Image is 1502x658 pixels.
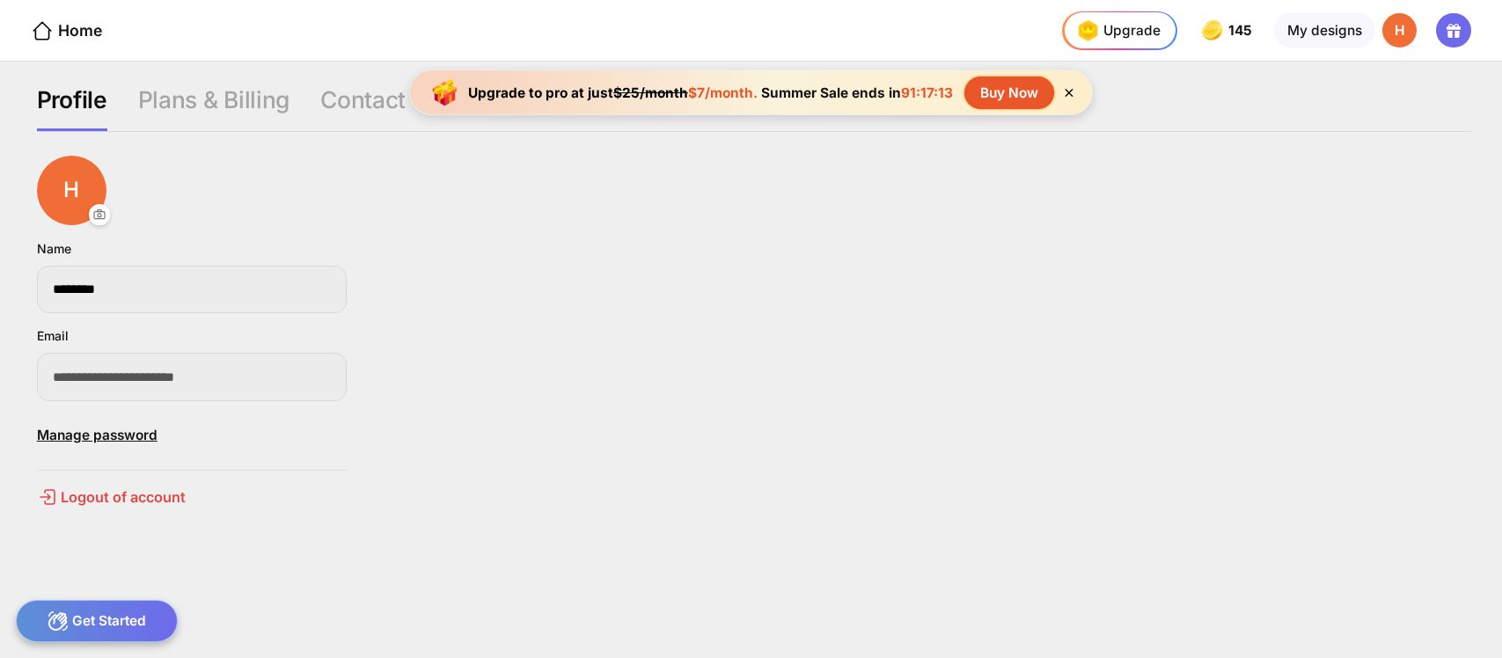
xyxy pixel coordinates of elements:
div: Upgrade to pro at just [468,84,758,101]
div: Buy Now [964,77,1053,109]
span: $7/month. [688,84,758,101]
div: Get Started [16,600,179,642]
span: 91:17:13 [901,84,953,101]
div: Summer Sale ends in [758,84,957,101]
span: $25/month [613,84,688,101]
img: upgrade-banner-new-year-icon.gif [426,73,465,112]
